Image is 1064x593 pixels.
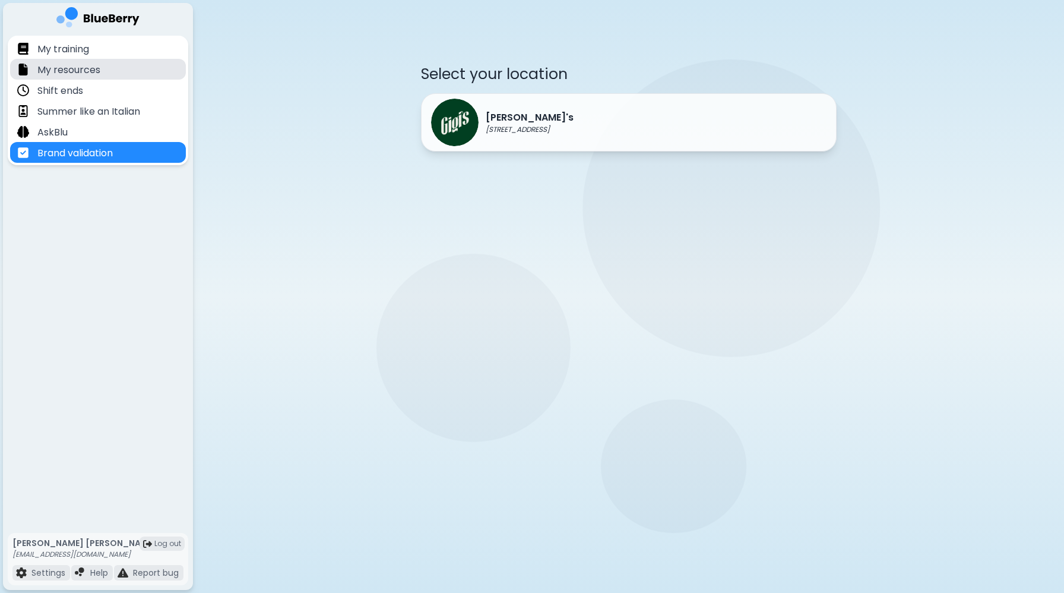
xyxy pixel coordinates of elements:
[154,539,181,548] span: Log out
[431,99,479,146] img: Gigi's logo
[17,84,29,96] img: file icon
[37,105,140,119] p: Summer like an Italian
[118,567,128,578] img: file icon
[37,63,100,77] p: My resources
[143,540,152,548] img: logout
[37,84,83,98] p: Shift ends
[486,125,574,134] p: [STREET_ADDRESS]
[90,567,108,578] p: Help
[17,147,29,159] img: file icon
[17,126,29,138] img: file icon
[37,146,113,160] p: Brand validation
[486,111,574,125] p: [PERSON_NAME]'s
[75,567,85,578] img: file icon
[56,7,140,31] img: company logo
[421,64,837,84] p: Select your location
[37,42,89,56] p: My training
[37,125,68,140] p: AskBlu
[133,567,179,578] p: Report bug
[16,567,27,578] img: file icon
[12,538,157,548] p: [PERSON_NAME] [PERSON_NAME]
[31,567,65,578] p: Settings
[17,64,29,75] img: file icon
[12,550,157,559] p: [EMAIL_ADDRESS][DOMAIN_NAME]
[17,105,29,117] img: file icon
[17,43,29,55] img: file icon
